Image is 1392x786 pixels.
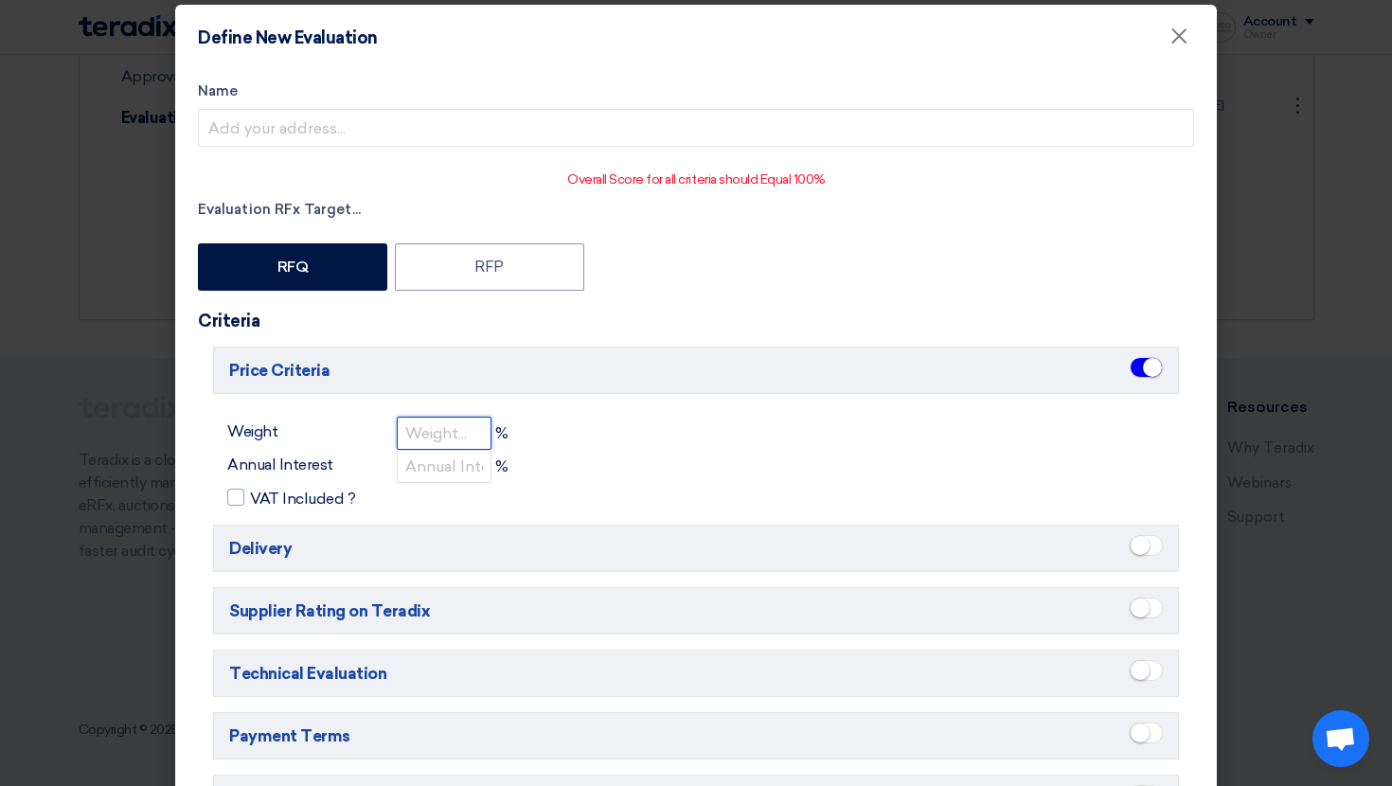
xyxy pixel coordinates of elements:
h5: Price Criteria [213,347,1179,394]
button: Close [1154,18,1204,56]
label: Annual Interest [227,454,333,479]
h4: Define New Evaluation [198,27,378,48]
span: VAT Included ? [250,488,355,510]
label: RFP [395,243,584,291]
p: Overall Score for all criteria should Equal 100% [199,170,1194,189]
div: % [378,450,509,483]
div: Open chat [1312,710,1369,767]
h5: Supplier Rating on Teradix [213,587,1179,634]
span: × [1169,22,1188,60]
div: % [378,417,509,450]
h5: Delivery [213,525,1179,572]
input: Add your address... [198,109,1194,147]
h3: Criteria [198,311,1194,331]
input: Annual Interest Percentage [397,450,491,483]
input: Weight... [397,417,491,450]
label: Weight [227,420,277,446]
label: Name [198,80,1194,102]
h5: Payment Terms [213,712,1179,759]
h5: Technical Evaluation [213,650,1179,697]
label: RFQ [198,243,387,291]
label: Evaluation RFx Target... [198,199,1194,221]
